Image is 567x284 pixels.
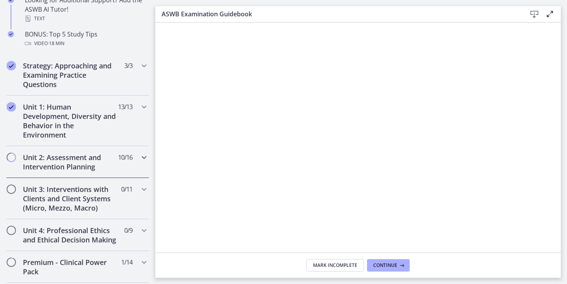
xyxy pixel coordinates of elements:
[155,23,561,253] iframe: To enrich screen reader interactions, please activate Accessibility in Grammarly extension settings
[8,31,14,37] i: Completed
[25,39,146,48] div: Video
[124,226,132,235] span: 0 / 9
[23,61,118,89] h2: Strategy: Approaching and Examining Practice Questions
[367,259,410,272] button: Continue
[306,259,364,272] button: Mark Incomplete
[373,262,397,268] span: Continue
[25,30,146,48] div: BONUS: Top 5 Study Tips
[124,61,132,70] span: 3 / 3
[118,153,132,162] span: 10 / 16
[48,39,64,48] span: · 18 min
[121,258,132,267] span: 1 / 14
[23,226,118,244] h2: Unit 4: Professional Ethics and Ethical Decision Making
[162,9,514,19] h3: ASWB Examination Guidebook
[7,102,16,112] i: Completed
[313,262,357,268] span: Mark Incomplete
[118,102,132,112] span: 13 / 13
[25,14,146,23] div: Text
[23,258,118,276] h2: Premium - Clinical Power Pack
[23,185,118,213] h2: Unit 3: Interventions with Clients and Client Systems (Micro, Mezzo, Macro)
[7,61,16,70] i: Completed
[121,185,132,194] span: 0 / 11
[23,153,118,171] h2: Unit 2: Assessment and Intervention Planning
[23,102,118,139] h2: Unit 1: Human Development, Diversity and Behavior in the Environment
